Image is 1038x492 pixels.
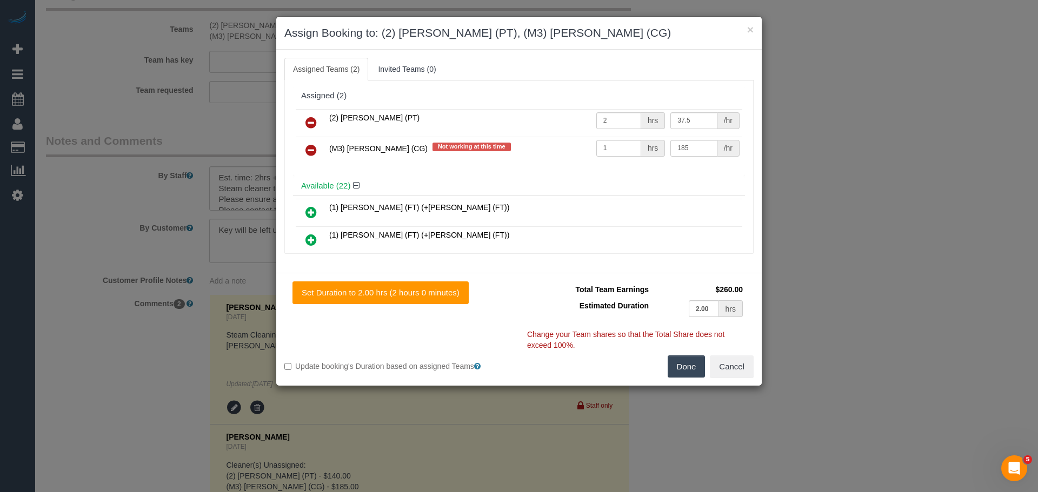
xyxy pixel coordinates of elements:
h3: Assign Booking to: (2) [PERSON_NAME] (PT), (M3) [PERSON_NAME] (CG) [284,25,754,41]
div: hrs [719,300,743,317]
button: Cancel [710,355,754,378]
span: (1) [PERSON_NAME] (FT) (+[PERSON_NAME] (FT)) [329,231,509,239]
button: Set Duration to 2.00 hrs (2 hours 0 minutes) [292,281,469,304]
a: Invited Teams (0) [369,58,444,80]
input: Update booking's Duration based on assigned Teams [284,363,291,370]
h4: Available (22) [301,181,737,191]
td: Total Team Earnings [527,281,651,298]
div: hrs [641,112,665,129]
span: Not working at this time [432,143,511,151]
td: $260.00 [651,281,746,298]
div: /hr [717,140,740,157]
span: (2) [PERSON_NAME] (PT) [329,113,420,122]
button: × [747,24,754,35]
a: Assigned Teams (2) [284,58,368,80]
label: Update booking's Duration based on assigned Teams [284,361,511,372]
div: /hr [717,112,740,129]
span: (1) [PERSON_NAME] (FT) (+[PERSON_NAME] (FT)) [329,203,509,212]
div: hrs [641,140,665,157]
iframe: Intercom live chat [1001,455,1027,481]
div: Assigned (2) [301,91,737,100]
button: Done [668,355,706,378]
span: (M3) [PERSON_NAME] (CG) [329,144,428,153]
span: Estimated Duration [580,301,649,310]
span: 5 [1023,455,1032,464]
